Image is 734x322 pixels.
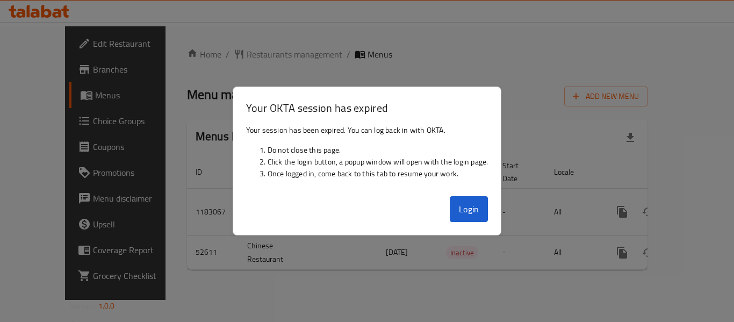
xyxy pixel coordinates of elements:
h3: Your OKTA session has expired [246,100,488,116]
li: Once logged in, come back to this tab to resume your work. [268,168,488,180]
div: Your session has been expired. You can log back in with OKTA. [233,120,501,192]
button: Login [450,196,488,222]
li: Do not close this page. [268,144,488,156]
li: Click the login button, a popup window will open with the login page. [268,156,488,168]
